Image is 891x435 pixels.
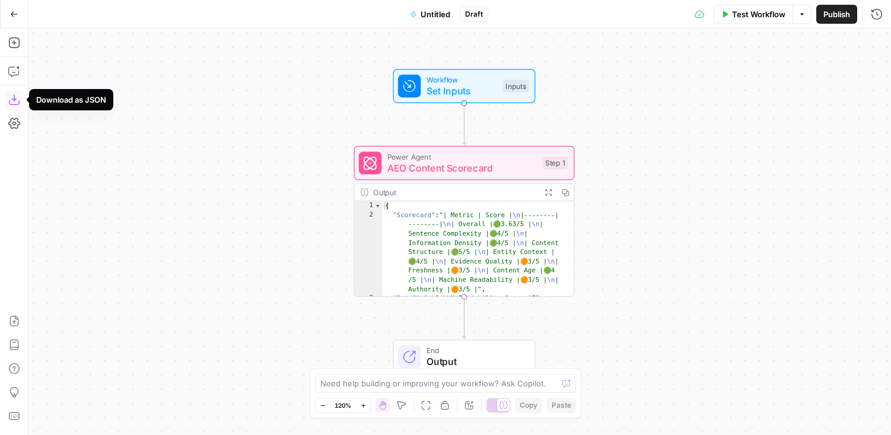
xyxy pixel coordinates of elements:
[502,80,529,93] div: Inputs
[335,401,351,410] span: 120%
[373,186,536,198] div: Output
[427,74,497,85] span: Workflow
[427,345,523,356] span: End
[374,201,381,211] span: Toggle code folding, rows 1 through 4
[823,8,850,20] span: Publish
[552,400,571,411] span: Paste
[387,161,537,175] span: AEO Content Scorecard
[462,103,466,145] g: Edge from start to step_1
[403,5,457,24] button: Untitled
[732,8,785,20] span: Test Workflow
[515,398,542,413] button: Copy
[36,94,106,106] div: Download as JSON
[354,146,575,297] div: Power AgentAEO Content ScorecardStep 1Output{ "Scorecard":"| Metric | Score |\n|--------| -------...
[355,201,383,211] div: 1
[543,157,568,170] div: Step 1
[421,8,450,20] span: Untitled
[465,9,483,20] span: Draft
[427,354,523,369] span: Output
[547,398,576,413] button: Paste
[462,297,466,338] g: Edge from step_1 to end
[714,5,793,24] button: Test Workflow
[520,400,537,411] span: Copy
[354,339,575,374] div: EndOutput
[816,5,857,24] button: Publish
[355,211,383,294] div: 2
[427,84,497,98] span: Set Inputs
[387,151,537,162] span: Power Agent
[354,69,575,103] div: WorkflowSet InputsInputs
